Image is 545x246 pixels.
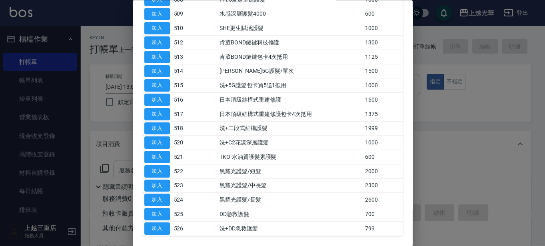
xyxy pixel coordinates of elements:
button: 加入 [144,180,170,192]
td: DD急救護髮 [218,207,363,222]
td: 黑耀光護髮/中長髮 [218,179,363,193]
td: 516 [172,93,195,107]
button: 加入 [144,165,170,178]
td: 2300 [363,179,403,193]
td: 肯葳BOND鏈鍵科技修護 [218,36,363,50]
td: 1125 [363,50,403,64]
td: 518 [172,122,195,136]
td: 水感深層護髮4000 [218,7,363,22]
td: 洗+C2花漾深層護髮 [218,136,363,150]
td: 526 [172,222,195,236]
button: 加入 [144,51,170,63]
td: 700 [363,207,403,222]
button: 加入 [144,22,170,35]
td: 1000 [363,136,403,150]
td: 2600 [363,193,403,207]
td: 522 [172,164,195,179]
td: 520 [172,136,195,150]
td: 1500 [363,64,403,79]
td: 600 [363,150,403,164]
td: 洗+5G護髮包卡買5送1抵用 [218,78,363,93]
button: 加入 [144,94,170,106]
td: 509 [172,7,195,22]
td: 521 [172,150,195,164]
td: 1300 [363,36,403,50]
td: TKO-水油質護髮素護髮 [218,150,363,164]
td: 1375 [363,107,403,122]
td: 肯葳BOND鏈鍵包卡4次抵用 [218,50,363,64]
td: 524 [172,193,195,207]
td: 799 [363,222,403,236]
td: 510 [172,21,195,36]
td: 1999 [363,122,403,136]
td: 1600 [363,93,403,107]
button: 加入 [144,222,170,235]
button: 加入 [144,108,170,120]
td: 洗+二段式結構護髮 [218,122,363,136]
td: 2000 [363,164,403,179]
button: 加入 [144,37,170,49]
button: 加入 [144,137,170,149]
button: 加入 [144,194,170,206]
td: 日本頂級結構式重建修護 [218,93,363,107]
button: 加入 [144,122,170,135]
td: 513 [172,50,195,64]
td: 514 [172,64,195,79]
td: 日本頂級結構式重建修護包卡4次抵用 [218,107,363,122]
td: 洗+DD急救護髮 [218,222,363,236]
td: [PERSON_NAME]5G護髮/單次 [218,64,363,79]
td: 黑耀光護髮/短髮 [218,164,363,179]
button: 加入 [144,8,170,20]
button: 加入 [144,65,170,78]
td: SHE更生賦活護髮 [218,21,363,36]
td: 515 [172,78,195,93]
td: 黑耀光護髮/長髮 [218,193,363,207]
button: 加入 [144,208,170,221]
button: 加入 [144,151,170,164]
td: 525 [172,207,195,222]
td: 1000 [363,78,403,93]
td: 523 [172,179,195,193]
td: 512 [172,36,195,50]
button: 加入 [144,80,170,92]
td: 517 [172,107,195,122]
td: 1000 [363,21,403,36]
td: 600 [363,7,403,22]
